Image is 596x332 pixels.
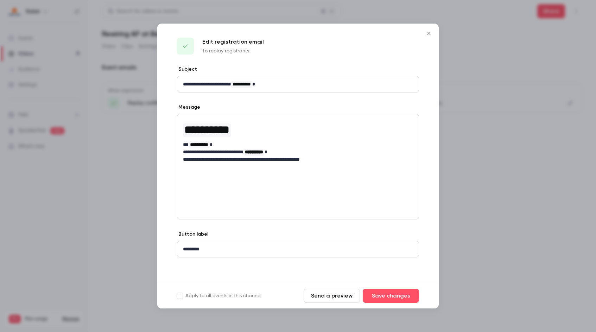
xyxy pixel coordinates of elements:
[177,104,200,111] label: Message
[177,241,419,257] div: editor
[177,231,208,238] label: Button label
[363,289,419,303] button: Save changes
[304,289,360,303] button: Send a preview
[177,76,419,92] div: editor
[177,292,261,299] label: Apply to all events in this channel
[422,26,436,40] button: Close
[202,38,264,46] p: Edit registration email
[202,47,264,55] p: To replay registrants
[177,114,419,167] div: editor
[177,66,197,73] label: Subject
